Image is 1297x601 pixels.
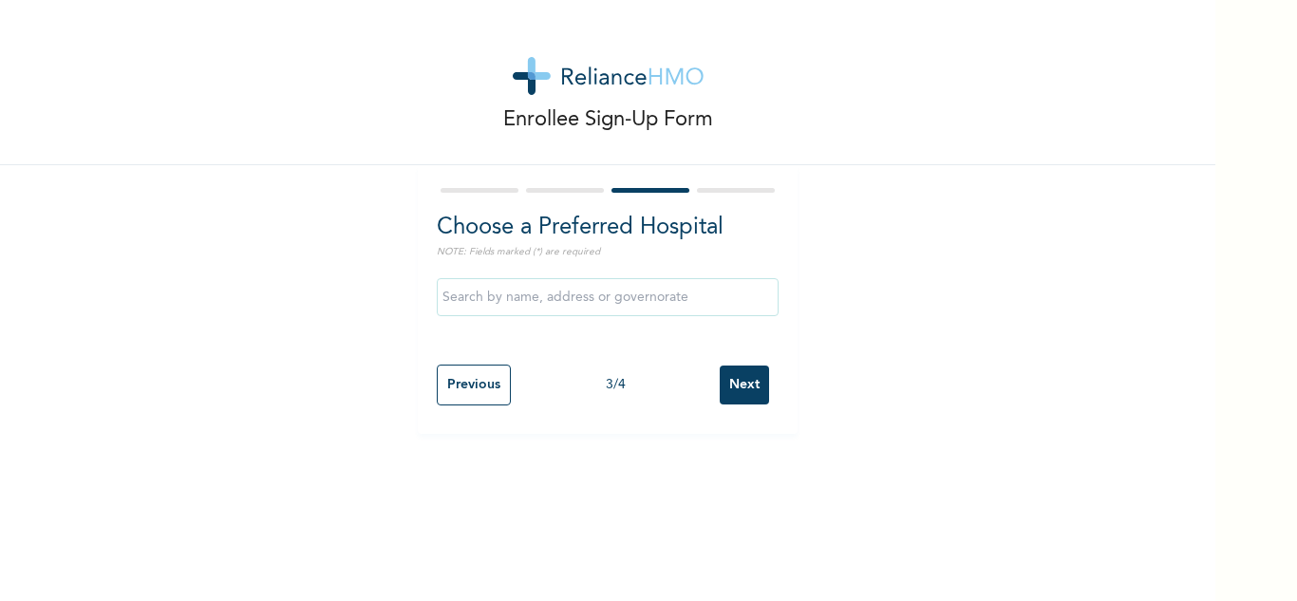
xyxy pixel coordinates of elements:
[437,278,779,316] input: Search by name, address or governorate
[437,365,511,405] input: Previous
[503,104,713,136] p: Enrollee Sign-Up Form
[437,211,779,245] h2: Choose a Preferred Hospital
[511,375,720,395] div: 3 / 4
[513,57,704,95] img: logo
[720,366,769,404] input: Next
[437,245,779,259] p: NOTE: Fields marked (*) are required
